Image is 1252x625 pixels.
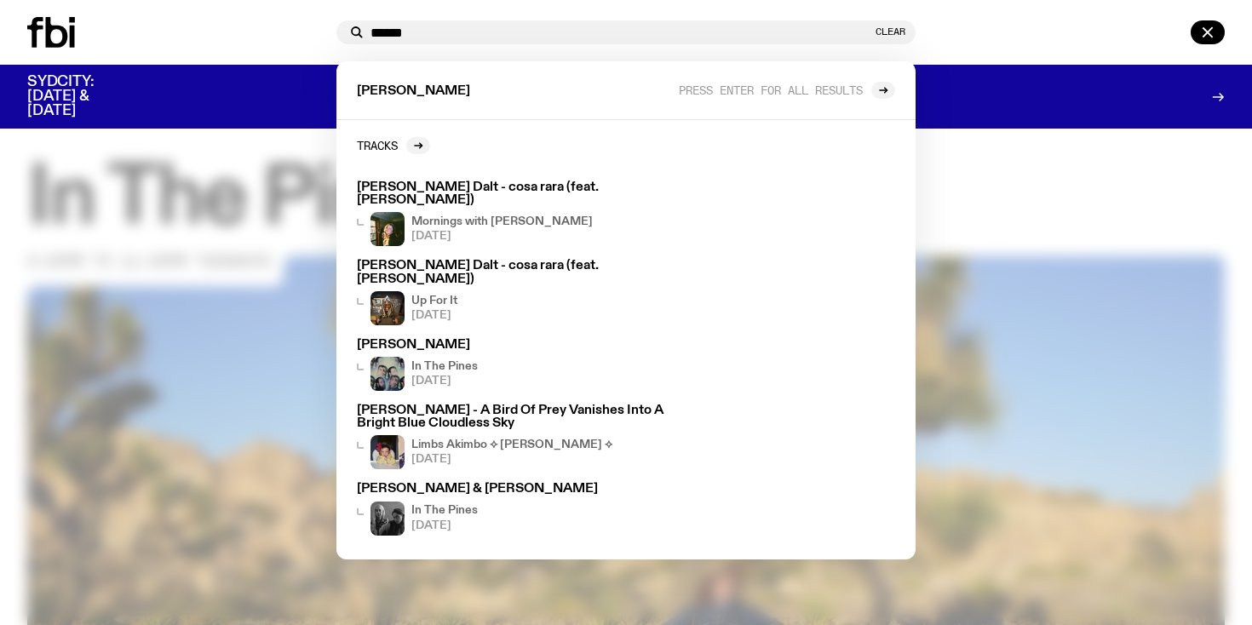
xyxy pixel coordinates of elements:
[357,181,670,207] h3: [PERSON_NAME] Dalt - cosa rara (feat. [PERSON_NAME])
[411,231,593,242] span: [DATE]
[350,398,677,476] a: [PERSON_NAME] - A Bird Of Prey Vanishes Into A Bright Blue Cloudless SkyLimbs Akimbo ⟡ [PERSON_NA...
[350,175,677,253] a: [PERSON_NAME] Dalt - cosa rara (feat. [PERSON_NAME])Freya smiles coyly as she poses for the image...
[411,439,612,450] h4: Limbs Akimbo ⟡ [PERSON_NAME] ⟡
[679,82,895,99] a: Press enter for all results
[357,139,398,152] h2: Tracks
[679,83,863,96] span: Press enter for all results
[27,75,136,118] h3: SYDCITY: [DATE] & [DATE]
[350,332,677,398] a: [PERSON_NAME]In The Pines[DATE]
[357,404,670,430] h3: [PERSON_NAME] - A Bird Of Prey Vanishes Into A Bright Blue Cloudless Sky
[411,505,478,516] h4: In The Pines
[411,295,457,307] h4: Up For It
[357,85,470,98] span: [PERSON_NAME]
[411,520,478,531] span: [DATE]
[370,212,405,246] img: Freya smiles coyly as she poses for the image.
[411,310,457,321] span: [DATE]
[357,339,670,352] h3: [PERSON_NAME]
[350,253,677,331] a: [PERSON_NAME] Dalt - cosa rara (feat. [PERSON_NAME])Up For It[DATE]
[876,27,905,37] button: Clear
[411,361,478,372] h4: In The Pines
[411,376,478,387] span: [DATE]
[411,454,612,465] span: [DATE]
[411,216,593,227] h4: Mornings with [PERSON_NAME]
[357,137,430,154] a: Tracks
[357,483,670,496] h3: [PERSON_NAME] & [PERSON_NAME]
[357,260,670,285] h3: [PERSON_NAME] Dalt - cosa rara (feat. [PERSON_NAME])
[350,476,677,542] a: [PERSON_NAME] & [PERSON_NAME]In The Pines[DATE]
